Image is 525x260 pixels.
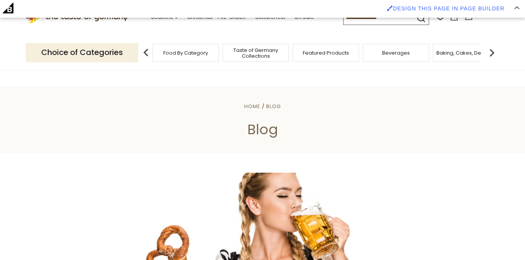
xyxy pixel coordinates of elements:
a: Blog [266,103,281,110]
a: Featured Products [303,50,349,56]
a: Enabled brush for page builder edit. Design this page in Page Builder [383,2,508,15]
a: Baking, Cakes, Desserts [436,50,496,56]
h1: Blog [24,121,501,138]
a: Beverages [382,50,410,56]
a: Home [244,103,260,110]
img: next arrow [484,45,500,60]
img: Close Admin Bar [514,6,520,10]
a: Taste of Germany Collections [225,47,287,59]
a: Food By Category [163,50,208,56]
span: Design this page in Page Builder [393,5,505,12]
img: previous arrow [138,45,154,60]
span: $0.00 [475,13,488,19]
p: Choice of Categories [26,43,138,62]
img: Enabled brush for page builder edit. [387,5,393,11]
